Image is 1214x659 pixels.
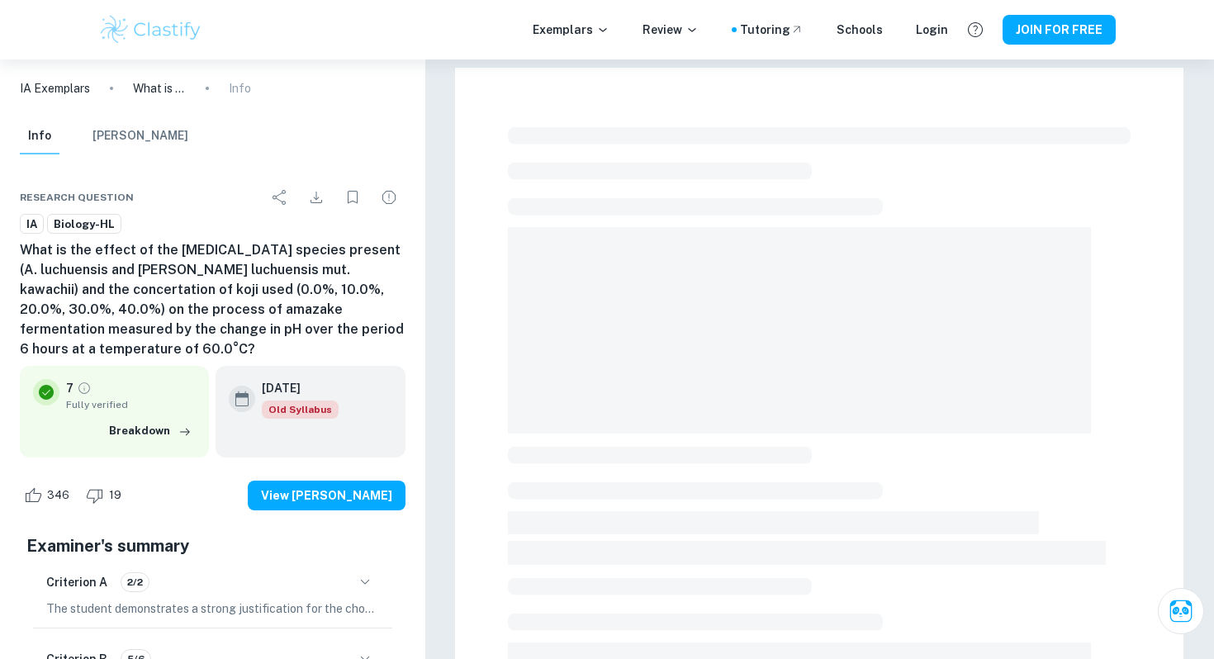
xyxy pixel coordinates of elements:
p: What is the effect of the [MEDICAL_DATA] species present (A. luchuensis and [PERSON_NAME] luchuen... [133,79,186,97]
button: View [PERSON_NAME] [248,481,405,510]
h5: Examiner's summary [26,533,399,558]
a: Login [916,21,948,39]
div: Download [300,181,333,214]
a: IA [20,214,44,235]
div: Bookmark [336,181,369,214]
button: JOIN FOR FREE [1003,15,1116,45]
span: Fully verified [66,397,196,412]
div: Dislike [82,482,130,509]
button: [PERSON_NAME] [92,118,188,154]
button: Info [20,118,59,154]
button: Help and Feedback [961,16,989,44]
a: IA Exemplars [20,79,90,97]
h6: [DATE] [262,379,325,397]
button: Breakdown [105,419,196,443]
button: Ask Clai [1158,588,1204,634]
h6: Criterion A [46,573,107,591]
div: Like [20,482,78,509]
div: Starting from the May 2025 session, the Biology IA requirements have changed. It's OK to refer to... [262,401,339,419]
span: 19 [100,487,130,504]
span: Research question [20,190,134,205]
span: 2/2 [121,575,149,590]
span: IA [21,216,43,233]
p: Exemplars [533,21,609,39]
p: Review [643,21,699,39]
p: 7 [66,379,74,397]
span: 346 [38,487,78,504]
span: Biology-HL [48,216,121,233]
div: Report issue [372,181,405,214]
h6: What is the effect of the [MEDICAL_DATA] species present (A. luchuensis and [PERSON_NAME] luchuen... [20,240,405,359]
a: Biology-HL [47,214,121,235]
div: Share [263,181,296,214]
img: Clastify logo [98,13,203,46]
p: Info [229,79,251,97]
p: The student demonstrates a strong justification for the chosen topic and research question by tho... [46,600,379,618]
a: Tutoring [740,21,804,39]
a: Schools [837,21,883,39]
a: Grade fully verified [77,381,92,396]
span: Old Syllabus [262,401,339,419]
